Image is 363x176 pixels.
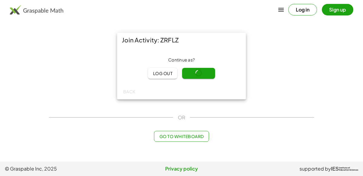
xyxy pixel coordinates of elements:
span: Institute of Education Sciences [339,167,358,171]
div: Continue as ? [122,57,241,63]
span: supported by [299,165,331,172]
button: Log out [148,68,177,79]
a: Privacy policy [123,165,240,172]
a: IESInstitute ofEducation Sciences [331,165,358,172]
span: IES [331,166,339,172]
span: © Graspable Inc, 2025 [5,165,123,172]
div: Join Activity: ZRFLZ [117,33,246,47]
button: Sign up [322,4,353,15]
span: Log out [153,71,172,76]
span: Go to Whiteboard [159,134,204,139]
button: Go to Whiteboard [154,131,209,142]
span: OR [178,114,185,121]
button: Log in [288,4,317,15]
